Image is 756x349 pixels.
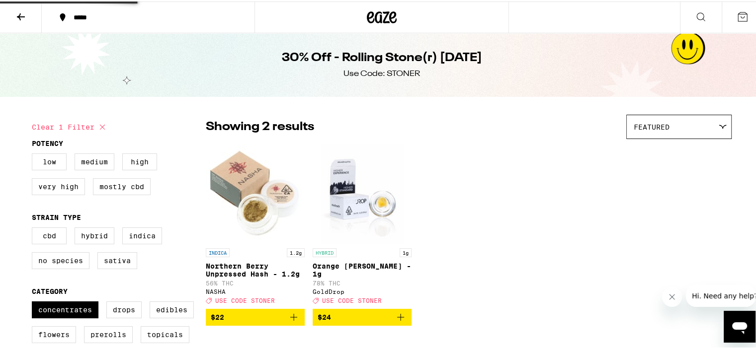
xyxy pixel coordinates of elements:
button: Clear 1 filter [32,113,108,138]
img: GoldDrop - Orange Sherbert Badder - 1g [321,142,403,242]
p: 56% THC [206,279,305,285]
label: Low [32,152,67,169]
span: $22 [211,312,224,320]
p: Northern Berry Unpressed Hash - 1.2g [206,261,305,277]
span: $24 [318,312,331,320]
span: Hi. Need any help? [6,7,72,15]
a: Open page for Northern Berry Unpressed Hash - 1.2g from NASHA [206,142,305,307]
label: Drops [106,300,142,317]
label: Mostly CBD [93,177,151,194]
p: HYBRID [313,247,336,256]
label: Concentrates [32,300,98,317]
p: INDICA [206,247,230,256]
div: GoldDrop [313,287,412,293]
legend: Category [32,286,68,294]
label: Very High [32,177,85,194]
label: CBD [32,226,67,243]
p: 78% THC [313,279,412,285]
label: Topicals [141,325,189,342]
iframe: Button to launch messaging window [724,309,756,341]
iframe: Close message [662,285,682,305]
legend: Potency [32,138,63,146]
span: USE CODE STONER [322,296,382,302]
label: Sativa [97,251,137,268]
label: Hybrid [75,226,114,243]
p: Orange [PERSON_NAME] - 1g [313,261,412,277]
button: Add to bag [313,307,412,324]
label: Flowers [32,325,76,342]
legend: Strain Type [32,212,81,220]
div: Use Code: STONER [343,67,420,78]
label: Indica [122,226,162,243]
label: Edibles [150,300,194,317]
label: Medium [75,152,114,169]
span: Featured [634,122,670,130]
span: USE CODE STONER [215,296,275,302]
p: 1g [400,247,412,256]
iframe: Message from company [686,283,756,305]
label: No Species [32,251,89,268]
label: High [122,152,157,169]
label: Prerolls [84,325,133,342]
p: 1.2g [287,247,305,256]
img: NASHA - Northern Berry Unpressed Hash - 1.2g [206,142,305,242]
h1: 30% Off - Rolling Stone(r) [DATE] [282,48,482,65]
a: Open page for Orange Sherbert Badder - 1g from GoldDrop [313,142,412,307]
div: NASHA [206,287,305,293]
p: Showing 2 results [206,117,314,134]
button: Add to bag [206,307,305,324]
